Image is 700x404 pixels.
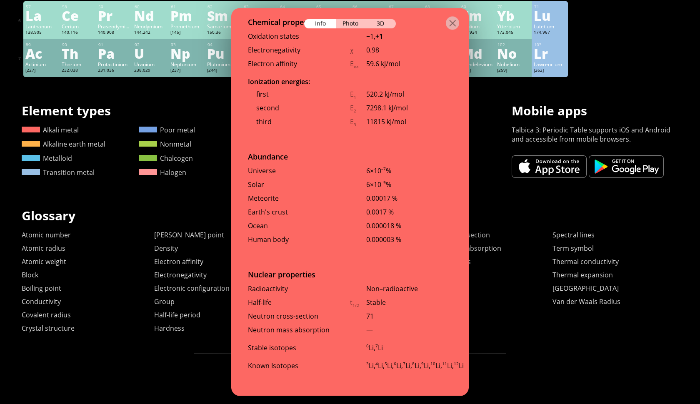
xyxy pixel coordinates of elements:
[316,4,348,10] div: 65
[207,42,239,47] div: 94
[248,194,350,203] div: Meteorite
[154,284,230,293] a: Electronic configuration
[25,47,57,60] div: Ac
[430,362,435,367] sup: 10
[366,167,452,176] div: 6×10 %
[512,102,678,119] h1: Mobile apps
[248,326,350,335] div: Neutron mass absorption
[134,47,166,60] div: U
[26,4,57,10] div: 57
[354,95,356,100] sub: 1
[350,117,366,127] div: E
[22,244,65,253] a: Atomic radius
[354,64,359,70] sub: ea
[394,362,396,367] sup: 6
[170,47,202,60] div: Np
[207,61,239,67] div: Plutonium
[366,284,452,294] div: Non–radioactive
[381,180,386,186] sup: –9
[461,61,493,67] div: Mendelevium
[421,362,424,367] sup: 9
[98,67,130,74] div: 231.036
[134,67,166,74] div: 238.029
[352,4,384,10] div: 66
[98,42,130,47] div: 91
[139,168,186,177] a: Halogen
[375,344,378,349] sup: 7
[62,67,94,74] div: 232.038
[497,61,529,67] div: Nobelium
[22,125,79,135] a: Alkali metal
[366,60,452,69] div: 59.6 kJ/mol
[366,326,373,335] span: —
[248,60,350,69] div: Electron affinity
[154,310,200,319] a: Half-life period
[25,23,57,30] div: Lanthanum
[170,61,202,67] div: Neptunium
[497,30,529,36] div: 173.045
[248,344,350,353] div: Stable isotopes
[207,23,239,30] div: Samarium
[497,47,529,60] div: No
[552,270,613,279] a: Thermal expansion
[207,67,239,74] div: [244]
[248,298,350,307] div: Half-life
[248,46,350,55] div: Electronegativity
[231,270,469,284] div: Nuclear properties
[534,4,566,10] div: 71
[461,23,493,30] div: Thulium
[366,117,452,127] div: 11815 kJ/mol
[366,298,452,307] div: Stable
[248,77,452,87] div: Ionization energies:
[534,42,566,47] div: 103
[248,117,350,127] div: third
[207,4,239,10] div: 62
[385,362,387,367] sup: 5
[134,23,166,30] div: Neodymium
[26,42,57,47] div: 89
[154,324,185,333] a: Hardness
[534,67,566,74] div: [262]
[154,244,178,253] a: Density
[135,4,166,10] div: 60
[134,61,166,67] div: Uranium
[534,23,566,30] div: Lutetium
[62,42,94,47] div: 90
[497,67,529,74] div: [259]
[98,4,130,10] div: 59
[248,362,350,371] div: Known Isotopes
[350,46,366,55] div: χ
[461,67,493,74] div: [258]
[22,154,72,163] a: Metalloid
[62,61,94,67] div: Thorium
[352,303,359,308] sub: 1/2
[366,90,452,99] div: 520.2 kJ/mol
[139,125,195,135] a: Poor metal
[248,235,350,244] div: Human body
[350,104,366,114] div: E
[366,362,452,392] div: Li, Li, Li, Li, Li, Li, Li, Li, Li, Li
[512,125,678,144] p: Talbica 3: Periodic Table supports iOS and Android and accessible from mobile browsers.
[366,344,369,349] sup: 6
[207,30,239,36] div: 150.36
[552,257,619,266] a: Thermal conductivity
[534,47,566,60] div: Lr
[248,104,350,113] div: second
[381,167,386,172] sup: –7
[403,362,405,367] sup: 7
[207,47,239,60] div: Pu
[22,230,71,239] a: Atomic number
[22,324,75,333] a: Crystal structure
[98,9,130,22] div: Pr
[134,30,166,36] div: 144.242
[98,23,130,30] div: Praseodymium
[194,362,506,372] p: Designed and developed by [PERSON_NAME]
[170,30,202,36] div: [145]
[454,362,459,367] sup: 12
[552,284,619,293] a: [GEOGRAPHIC_DATA]
[461,47,493,60] div: Md
[366,222,452,231] div: 0.000018 %
[248,208,350,217] div: Earth's crust
[171,4,202,10] div: 61
[22,207,678,224] h1: Glossary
